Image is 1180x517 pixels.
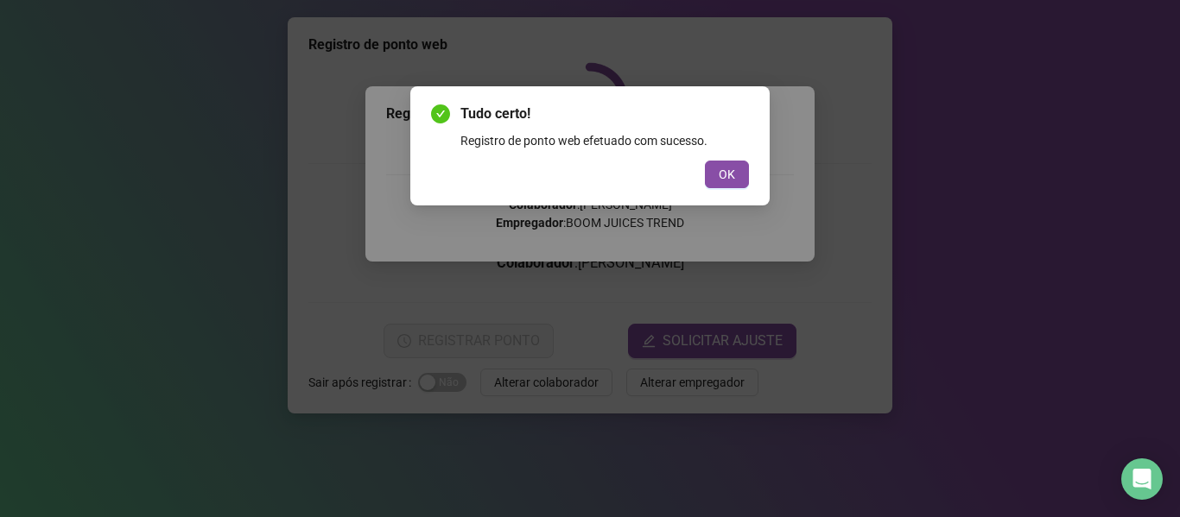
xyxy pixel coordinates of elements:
button: OK [705,161,749,188]
span: OK [719,165,735,184]
span: check-circle [431,104,450,123]
span: Tudo certo! [460,104,749,124]
div: Open Intercom Messenger [1121,458,1163,500]
div: Registro de ponto web efetuado com sucesso. [460,131,749,150]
